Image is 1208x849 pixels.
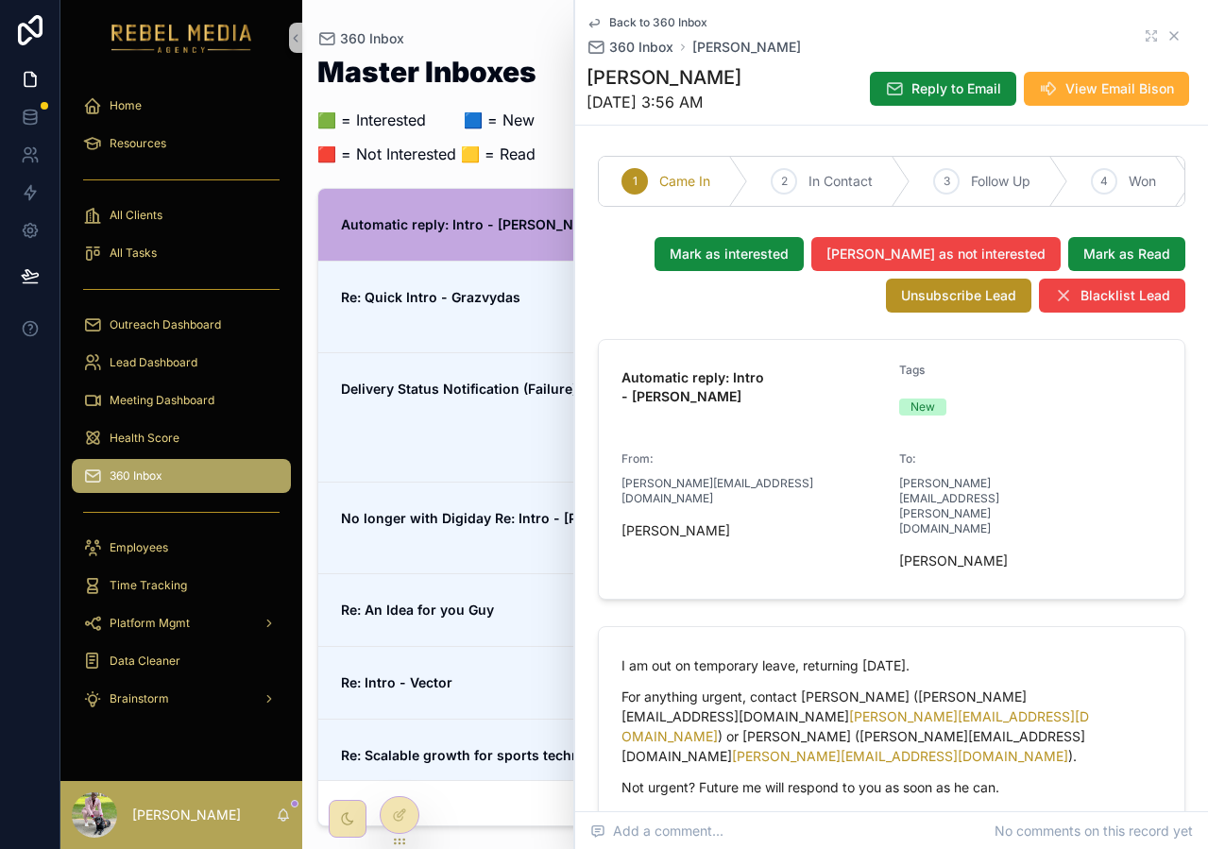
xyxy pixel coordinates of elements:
[1080,286,1170,305] span: Blacklist Lead
[72,236,291,270] a: All Tasks
[110,136,166,151] span: Resources
[1024,72,1189,106] button: View Email Bison
[971,172,1030,191] span: Follow Up
[341,602,494,618] strong: Re: An Idea for you Guy
[633,174,638,189] span: 1
[587,91,741,113] span: [DATE] 3:56 AM
[899,476,1023,536] span: [PERSON_NAME][EMAIL_ADDRESS][PERSON_NAME][DOMAIN_NAME]
[781,174,788,189] span: 2
[340,29,404,48] span: 360 Inbox
[655,237,804,271] button: Mark as interested
[899,552,1023,570] span: [PERSON_NAME]
[110,654,180,669] span: Data Cleaner
[886,279,1031,313] button: Unsubscribe Lead
[1039,279,1185,313] button: Blacklist Lead
[587,64,741,91] h1: [PERSON_NAME]
[110,98,142,113] span: Home
[72,644,291,678] a: Data Cleaner
[995,822,1193,841] span: No comments on this record yet
[72,531,291,565] a: Employees
[317,143,536,165] p: 🟥 = Not Interested 🟨 = Read
[110,616,190,631] span: Platform Mgmt
[1100,174,1108,189] span: 4
[72,383,291,417] a: Meeting Dashboard
[811,237,1061,271] button: [PERSON_NAME] as not interested
[110,578,187,593] span: Time Tracking
[621,369,768,404] strong: Automatic reply: Intro - [PERSON_NAME]
[72,459,291,493] a: 360 Inbox
[318,719,1192,810] a: Re: Scalable growth for sports technology companiesHi [PERSON_NAME], I noticed Reeplayer's[DATE] ...
[621,777,1162,797] p: Not urgent? Future me will respond to you as soon as he can.
[944,174,950,189] span: 3
[72,346,291,380] a: Lead Dashboard
[318,352,1192,482] a: Delivery Status Notification (Failure)Hello [PERSON_NAME][EMAIL_ADDRESS][PERSON_NAME][DOMAIN_NAME...
[621,451,654,466] span: From:
[110,393,214,408] span: Meeting Dashboard
[72,198,291,232] a: All Clients
[692,38,801,57] a: [PERSON_NAME]
[621,655,1162,675] p: I am out on temporary leave, returning [DATE].
[110,317,221,332] span: Outreach Dashboard
[341,216,607,232] strong: Automatic reply: Intro - [PERSON_NAME]
[318,573,1192,646] a: Re: An Idea for you GuyYou probably found this email[DATE] 3:13 PM
[609,15,707,30] span: Back to 360 Inbox
[132,806,241,824] p: [PERSON_NAME]
[609,38,673,57] span: 360 Inbox
[72,606,291,640] a: Platform Mgmt
[110,468,162,484] span: 360 Inbox
[317,109,536,131] p: 🟩 = Interested ‎ ‎ ‎ ‎ ‎ ‎‎ ‎ 🟦 = New
[317,58,536,86] h1: Master Inboxes
[72,682,291,716] a: Brainstorm
[910,399,935,416] div: New
[318,646,1192,719] a: Re: Intro - VectorThank you for your email.[DATE] 3:13 PM
[341,510,673,526] strong: No longer with Digiday Re: Intro - [PERSON_NAME]
[1129,172,1156,191] span: Won
[901,286,1016,305] span: Unsubscribe Lead
[587,38,673,57] a: 360 Inbox
[341,747,692,763] strong: Re: Scalable growth for sports technology companies
[318,189,1192,261] a: Automatic reply: Intro - [PERSON_NAME]I am out on temporary[DATE] 3:38 PM
[587,15,707,30] a: Back to 360 Inbox
[110,691,169,706] span: Brainstorm
[621,476,884,506] span: [PERSON_NAME][EMAIL_ADDRESS][DOMAIN_NAME]
[317,29,404,48] a: 360 Inbox
[110,431,179,446] span: Health Score
[621,521,884,540] span: [PERSON_NAME]
[318,482,1192,573] a: No longer with Digiday Re: Intro - [PERSON_NAME]Hello--[PERSON_NAME] is no longer[DATE] 3:19 PM
[826,245,1046,263] span: [PERSON_NAME] as not interested
[870,72,1016,106] button: Reply to Email
[670,245,789,263] span: Mark as interested
[72,89,291,123] a: Home
[341,381,577,397] strong: Delivery Status Notification (Failure)
[911,79,1001,98] span: Reply to Email
[341,289,520,305] strong: Re: Quick Intro - Grazvydas
[732,748,1068,764] a: [PERSON_NAME][EMAIL_ADDRESS][DOMAIN_NAME]
[590,822,723,841] span: Add a comment...
[110,246,157,261] span: All Tasks
[621,708,1089,744] a: [PERSON_NAME][EMAIL_ADDRESS][DOMAIN_NAME]
[1083,245,1170,263] span: Mark as Read
[72,421,291,455] a: Health Score
[899,451,916,466] span: To:
[111,23,252,53] img: App logo
[318,261,1192,352] a: Re: Quick Intro - Grazvydas[PERSON_NAME] skrev den [DATE][DATE] 3:32 PM
[808,172,873,191] span: In Contact
[899,363,925,377] span: Tags
[341,674,452,690] strong: Re: Intro - Vector
[72,308,291,342] a: Outreach Dashboard
[110,540,168,555] span: Employees
[1068,237,1185,271] button: Mark as Read
[110,208,162,223] span: All Clients
[659,172,710,191] span: Came In
[60,76,302,740] div: scrollable content
[621,687,1162,766] p: For anything urgent, contact [PERSON_NAME] ([PERSON_NAME][EMAIL_ADDRESS][DOMAIN_NAME] ) or [PERSO...
[110,355,197,370] span: Lead Dashboard
[1065,79,1174,98] span: View Email Bison
[72,127,291,161] a: Resources
[72,569,291,603] a: Time Tracking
